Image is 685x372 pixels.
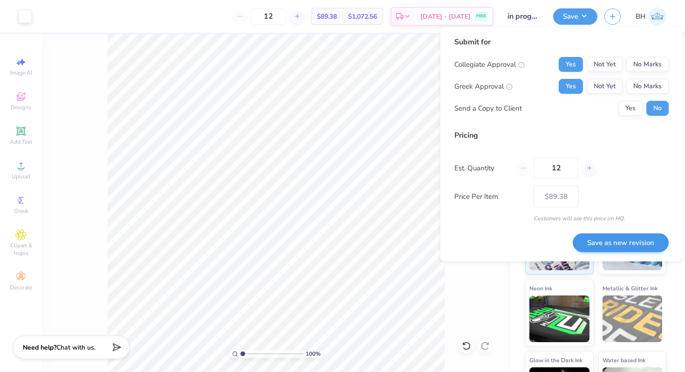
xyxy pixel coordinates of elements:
span: Water based Ink [603,355,645,365]
div: Submit for [454,36,669,48]
button: Yes [618,101,643,116]
span: BH [636,11,646,22]
label: Price Per Item [454,191,527,202]
button: No Marks [626,57,669,72]
a: BH [636,7,666,26]
button: Yes [559,79,583,94]
span: [DATE] - [DATE] [420,12,471,21]
img: Neon Ink [529,295,589,342]
div: Customers will see this price on HQ. [454,214,669,223]
div: Collegiate Approval [454,59,525,70]
input: – – [250,8,287,25]
span: Upload [12,173,30,180]
button: Not Yet [587,57,623,72]
span: Clipart & logos [5,242,37,257]
span: Chat with us. [56,343,96,352]
img: Bella Henkels [648,7,666,26]
span: $1,072.56 [348,12,377,21]
div: Pricing [454,130,669,141]
span: $89.38 [317,12,337,21]
button: Yes [559,57,583,72]
span: Add Text [10,138,32,146]
span: Glow in the Dark Ink [529,355,582,365]
div: Greek Approval [454,81,513,92]
button: No Marks [626,79,669,94]
span: Greek [14,207,28,215]
label: Est. Quantity [454,163,510,174]
img: Metallic & Glitter Ink [603,295,663,342]
button: No [646,101,669,116]
input: – – [534,157,579,179]
button: Save [553,8,597,25]
span: Designs [11,104,31,111]
span: 100 % [306,350,321,358]
button: Not Yet [587,79,623,94]
button: Save as new revision [573,233,669,253]
span: Metallic & Glitter Ink [603,283,658,293]
span: Decorate [10,284,32,291]
input: Untitled Design [500,7,546,26]
span: FREE [476,13,486,20]
span: Neon Ink [529,283,552,293]
span: Image AI [10,69,32,77]
div: Send a Copy to Client [454,103,522,114]
strong: Need help? [23,343,56,352]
